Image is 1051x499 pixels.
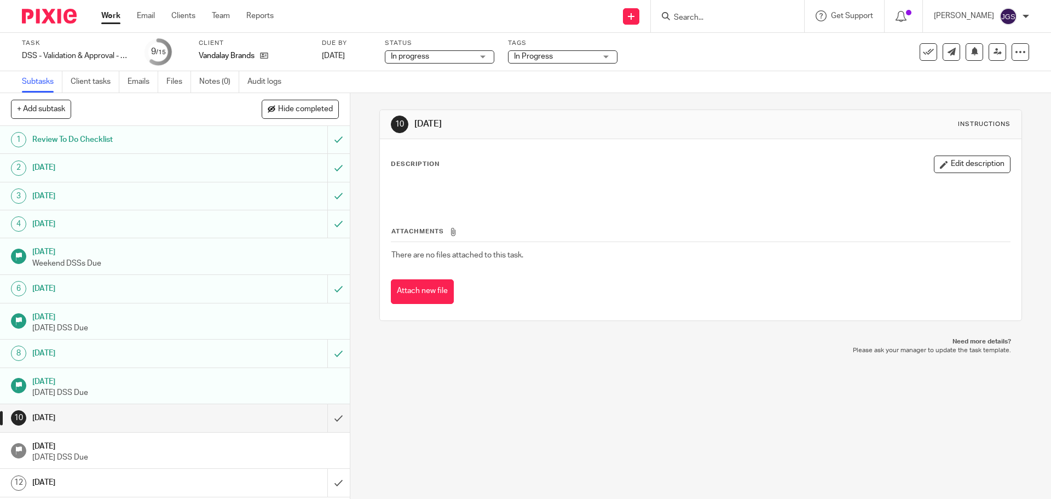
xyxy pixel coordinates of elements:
h1: [DATE] [32,280,222,297]
p: [PERSON_NAME] [934,10,994,21]
h1: [DATE] [32,410,222,426]
div: 9 [151,45,166,58]
div: 12 [11,475,26,491]
a: Team [212,10,230,21]
p: Need more details? [390,337,1010,346]
h1: [DATE] [32,244,339,257]
span: In Progress [514,53,553,60]
a: Reports [246,10,274,21]
div: 2 [11,160,26,176]
a: Audit logs [247,71,290,93]
p: Please ask your manager to update the task template. [390,346,1010,355]
p: [DATE] DSS Due [32,452,339,463]
div: 1 [11,132,26,147]
div: 4 [11,216,26,232]
h1: [DATE] [414,118,724,130]
div: 10 [11,410,26,426]
div: 3 [11,188,26,204]
p: [DATE] DSS Due [32,323,339,334]
a: Clients [171,10,195,21]
p: [DATE] DSS Due [32,387,339,398]
h1: [DATE] [32,159,222,176]
a: Client tasks [71,71,119,93]
div: DSS - Validation &amp; Approval - week 34 [22,50,131,61]
h1: [DATE] [32,216,222,232]
p: Weekend DSSs Due [32,258,339,269]
div: 10 [391,116,408,133]
div: Instructions [958,120,1010,129]
span: Attachments [391,228,444,234]
small: /15 [156,49,166,55]
a: Subtasks [22,71,62,93]
button: + Add subtask [11,100,71,118]
span: In progress [391,53,429,60]
a: Email [137,10,155,21]
a: Work [101,10,120,21]
p: Vandalay Brands [199,50,255,61]
button: Attach new file [391,279,454,304]
div: DSS - Validation & Approval - week 34 [22,50,131,61]
h1: [DATE] [32,374,339,387]
h1: [DATE] [32,309,339,323]
span: There are no files attached to this task. [391,251,523,259]
h1: [DATE] [32,345,222,362]
h1: [DATE] [32,474,222,491]
a: Emails [128,71,158,93]
h1: Review To Do Checklist [32,131,222,148]
span: [DATE] [322,52,345,60]
label: Due by [322,39,371,48]
button: Edit description [934,156,1010,173]
label: Client [199,39,308,48]
input: Search [673,13,771,23]
h1: [DATE] [32,438,339,452]
label: Tags [508,39,617,48]
h1: [DATE] [32,188,222,204]
div: 6 [11,281,26,296]
label: Status [385,39,494,48]
button: Hide completed [262,100,339,118]
label: Task [22,39,131,48]
img: svg%3E [1000,8,1017,25]
p: Description [391,160,440,169]
a: Notes (0) [199,71,239,93]
div: 8 [11,346,26,361]
a: Files [166,71,191,93]
span: Get Support [831,12,873,20]
span: Hide completed [278,105,333,114]
img: Pixie [22,9,77,24]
